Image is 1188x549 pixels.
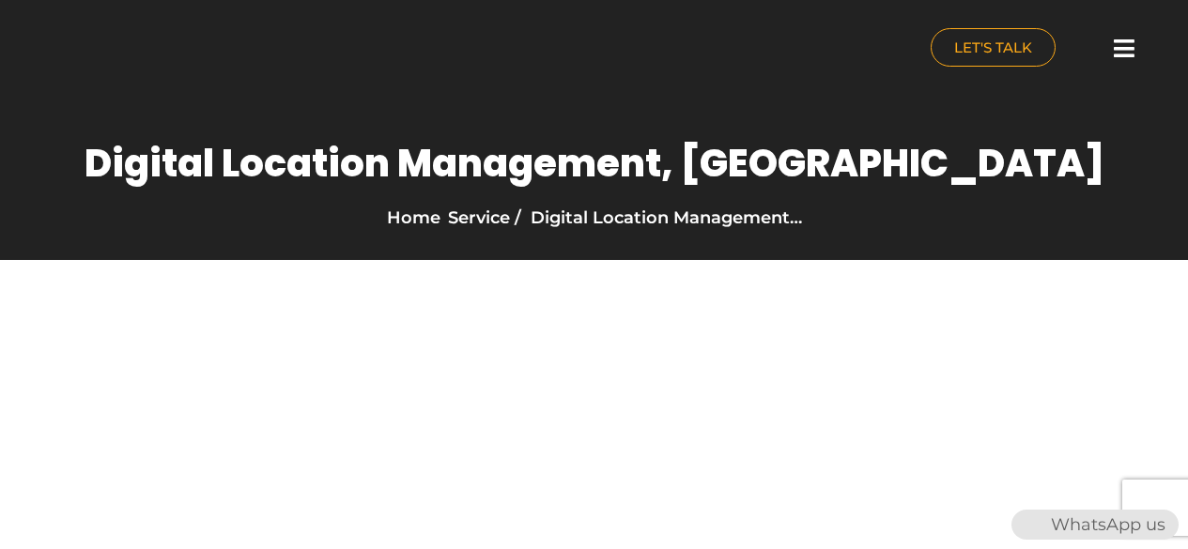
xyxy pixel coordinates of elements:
[448,205,510,231] li: Service
[9,9,585,91] a: nuance-qatar_logo
[931,28,1056,67] a: LET'S TALK
[954,40,1032,54] span: LET'S TALK
[387,207,440,228] a: Home
[1011,510,1179,540] div: WhatsApp us
[1013,510,1043,540] img: WhatsApp
[9,9,167,91] img: nuance-qatar_logo
[85,141,1104,186] h1: Digital Location Management, [GEOGRAPHIC_DATA]
[510,205,802,231] li: Digital Location Management…
[1011,514,1179,535] a: WhatsAppWhatsApp us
